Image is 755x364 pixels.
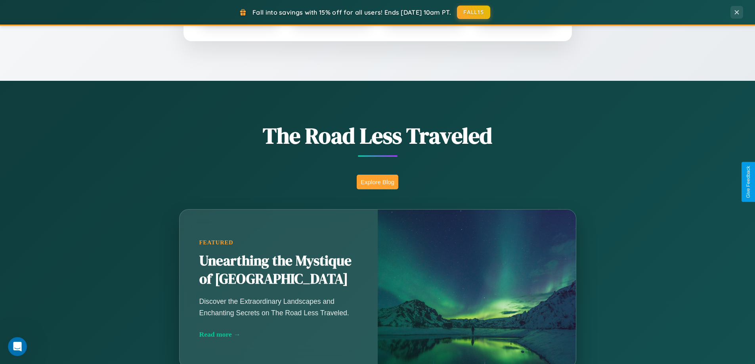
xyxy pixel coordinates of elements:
button: Explore Blog [357,175,398,189]
iframe: Intercom live chat [8,337,27,356]
div: Featured [199,239,358,246]
span: Fall into savings with 15% off for all users! Ends [DATE] 10am PT. [252,8,451,16]
h2: Unearthing the Mystique of [GEOGRAPHIC_DATA] [199,252,358,288]
div: Read more → [199,330,358,339]
button: FALL15 [457,6,490,19]
p: Discover the Extraordinary Landscapes and Enchanting Secrets on The Road Less Traveled. [199,296,358,318]
h1: The Road Less Traveled [140,120,615,151]
div: Give Feedback [745,166,751,198]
